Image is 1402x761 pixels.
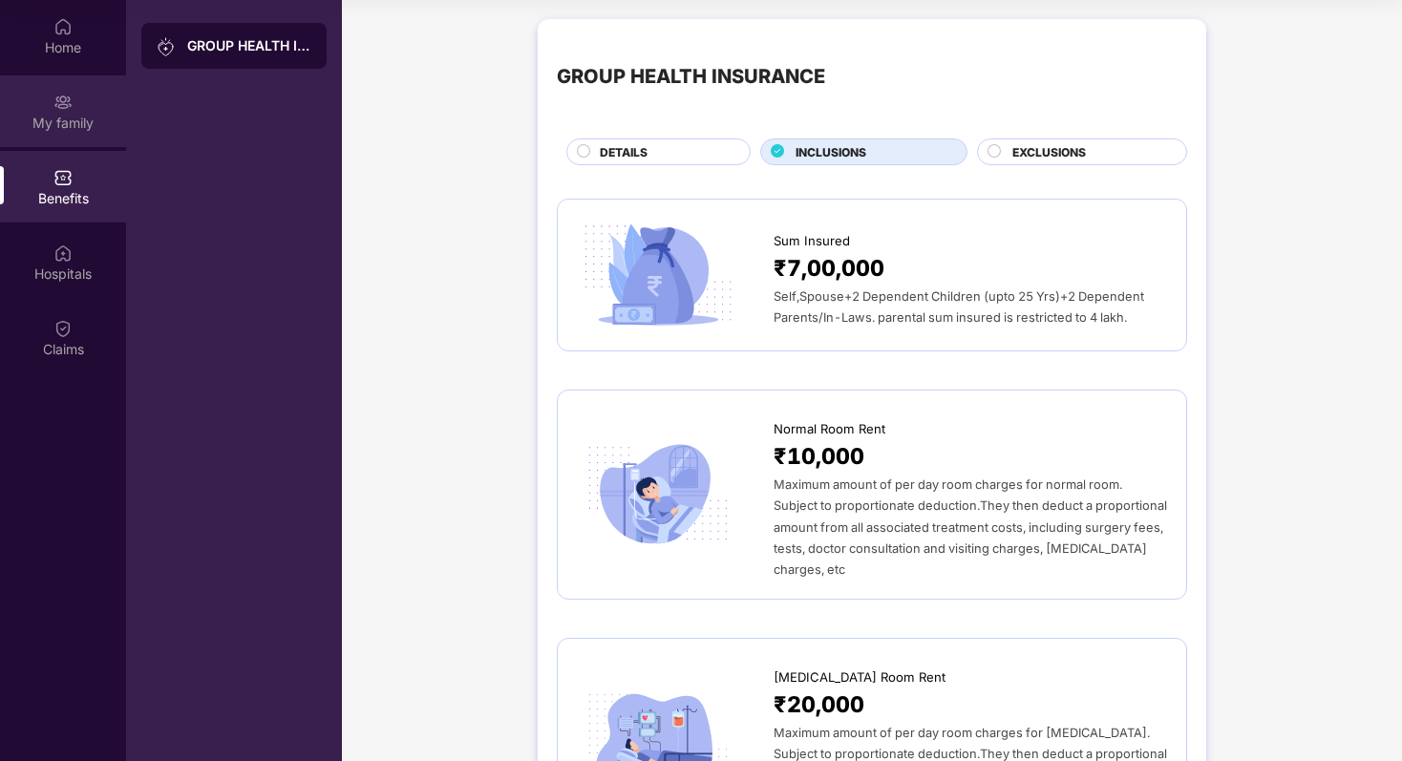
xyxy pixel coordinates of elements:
[774,477,1167,577] span: Maximum amount of per day room charges for normal room. Subject to proportionate deduction.They t...
[557,61,825,92] div: GROUP HEALTH INSURANCE
[1012,143,1086,161] span: EXCLUSIONS
[774,419,885,439] span: Normal Room Rent
[774,231,850,251] span: Sum Insured
[53,319,73,338] img: svg+xml;base64,PHN2ZyBpZD0iQ2xhaW0iIHhtbG5zPSJodHRwOi8vd3d3LnczLm9yZy8yMDAwL3N2ZyIgd2lkdGg9IjIwIi...
[774,439,864,474] span: ₹10,000
[600,143,648,161] span: DETAILS
[53,243,73,263] img: svg+xml;base64,PHN2ZyBpZD0iSG9zcGl0YWxzIiB4bWxucz0iaHR0cDovL3d3dy53My5vcmcvMjAwMC9zdmciIHdpZHRoPS...
[53,17,73,36] img: svg+xml;base64,PHN2ZyBpZD0iSG9tZSIgeG1sbnM9Imh0dHA6Ly93d3cudzMub3JnLzIwMDAvc3ZnIiB3aWR0aD0iMjAiIG...
[774,667,945,687] span: [MEDICAL_DATA] Room Rent
[774,687,864,722] span: ₹20,000
[577,219,739,331] img: icon
[187,36,311,55] div: GROUP HEALTH INSURANCE
[53,93,73,112] img: svg+xml;base64,PHN2ZyB3aWR0aD0iMjAiIGhlaWdodD0iMjAiIHZpZXdCb3g9IjAgMCAyMCAyMCIgZmlsbD0ibm9uZSIgeG...
[774,289,1144,325] span: Self,Spouse+2 Dependent Children (upto 25 Yrs)+2 Dependent Parents/In-Laws. parental sum insured ...
[157,37,176,56] img: svg+xml;base64,PHN2ZyB3aWR0aD0iMjAiIGhlaWdodD0iMjAiIHZpZXdCb3g9IjAgMCAyMCAyMCIgZmlsbD0ibm9uZSIgeG...
[53,168,73,187] img: svg+xml;base64,PHN2ZyBpZD0iQmVuZWZpdHMiIHhtbG5zPSJodHRwOi8vd3d3LnczLm9yZy8yMDAwL3N2ZyIgd2lkdGg9Ij...
[774,251,884,285] span: ₹7,00,000
[577,438,739,551] img: icon
[796,143,866,161] span: INCLUSIONS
